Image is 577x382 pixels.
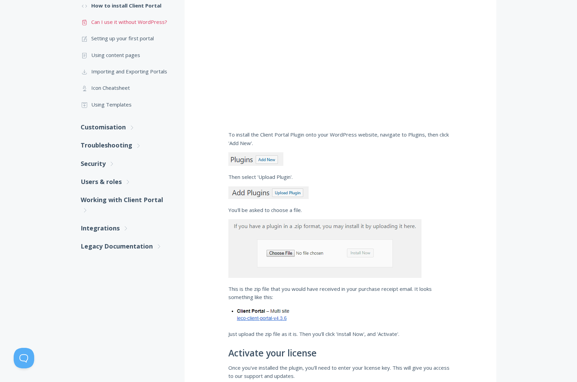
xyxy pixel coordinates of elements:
p: Then select 'Upload Plugin'. [228,173,453,181]
a: Can I use it without WordPress? [81,14,171,30]
p: You'll be asked to choose a file. [228,206,453,214]
a: Security [81,155,171,173]
p: To install the Client Portal Plugin onto your WordPress website, navigate to Plugins, then click ... [228,130,453,147]
h2: Activate your license [228,348,453,358]
a: Using content pages [81,47,171,63]
a: Users & roles [81,173,171,191]
a: Troubleshooting [81,136,171,154]
iframe: Toggle Customer Support [14,348,34,368]
a: Customisation [81,118,171,136]
a: Importing and Exporting Portals [81,63,171,80]
a: Working with Client Portal [81,191,171,219]
p: Once you've installed the plugin, you'll need to enter your license key. This will give you acces... [228,364,453,380]
a: Icon Cheatsheet [81,80,171,96]
a: Using Templates [81,96,171,113]
a: Setting up your first portal [81,30,171,46]
a: Integrations [81,219,171,237]
a: Legacy Documentation [81,237,171,255]
p: This is the zip file that you would have received in your purchase receipt email. It looks someth... [228,285,453,301]
p: Just upload the zip file as it is. Then you'll click 'Install Now', and 'Activate'. [228,330,453,338]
